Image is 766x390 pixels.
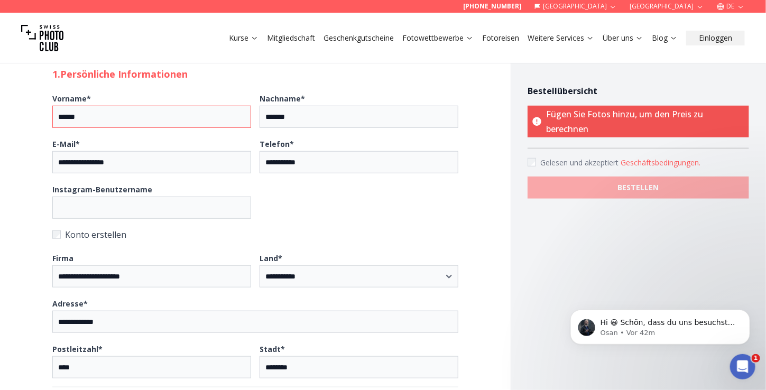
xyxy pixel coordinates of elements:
[618,182,659,193] b: BESTELLEN
[52,344,103,354] b: Postleitzahl *
[528,33,594,43] a: Weitere Services
[260,356,458,378] input: Stadt*
[260,139,294,149] b: Telefon *
[652,33,678,43] a: Blog
[598,31,648,45] button: Über uns
[52,139,80,149] b: E-Mail *
[398,31,478,45] button: Fotowettbewerbe
[463,2,522,11] a: [PHONE_NUMBER]
[730,354,755,379] iframe: Intercom live chat
[686,31,745,45] button: Einloggen
[260,94,305,104] b: Nachname *
[263,31,319,45] button: Mitgliedschaft
[528,106,749,137] p: Fügen Sie Fotos hinzu, um den Preis zu berechnen
[52,94,91,104] b: Vorname *
[528,177,749,199] button: BESTELLEN
[555,287,766,361] iframe: Intercom notifications Nachricht
[752,354,760,363] span: 1
[603,33,643,43] a: Über uns
[402,33,474,43] a: Fotowettbewerbe
[478,31,523,45] button: Fotoreisen
[528,85,749,97] h4: Bestellübersicht
[324,33,394,43] a: Geschenkgutscheine
[648,31,682,45] button: Blog
[52,265,251,287] input: Firma
[260,106,458,128] input: Nachname*
[52,106,251,128] input: Vorname*
[260,151,458,173] input: Telefon*
[621,157,700,168] button: Accept termsGelesen und akzeptiert
[52,311,458,333] input: Adresse*
[52,184,152,194] b: Instagram-Benutzername
[52,356,251,378] input: Postleitzahl*
[52,253,73,263] b: Firma
[52,67,458,81] h2: 1. Persönliche Informationen
[52,227,458,242] label: Konto erstellen
[482,33,519,43] a: Fotoreisen
[319,31,398,45] button: Geschenkgutscheine
[267,33,315,43] a: Mitgliedschaft
[229,33,259,43] a: Kurse
[52,299,88,309] b: Adresse *
[225,31,263,45] button: Kurse
[21,17,63,59] img: Swiss photo club
[260,253,282,263] b: Land *
[52,197,251,219] input: Instagram-Benutzername
[260,344,285,354] b: Stadt *
[540,157,621,168] span: Gelesen und akzeptiert
[528,158,536,166] input: Accept terms
[260,265,458,287] select: Land*
[523,31,598,45] button: Weitere Services
[52,230,61,239] input: Konto erstellen
[52,151,251,173] input: E-Mail*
